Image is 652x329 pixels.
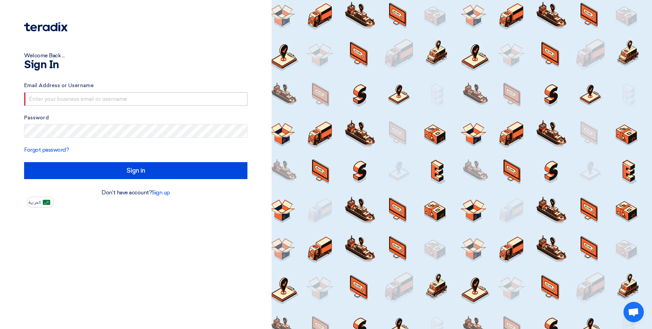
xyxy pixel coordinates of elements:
div: Welcome Back ... [24,52,247,60]
input: Enter your business email or username [24,92,247,106]
label: Email Address or Username [24,82,247,90]
img: Teradix logo [24,22,68,32]
input: Sign in [24,162,247,179]
div: Open chat [623,302,644,322]
div: Don't have account? [24,189,247,197]
span: العربية [29,200,41,205]
label: Password [24,114,247,122]
h1: Sign In [24,60,247,71]
button: العربية [27,197,54,208]
a: Sign up [152,189,170,196]
a: Forgot password? [24,147,69,153]
img: ar-AR.png [43,200,50,205]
